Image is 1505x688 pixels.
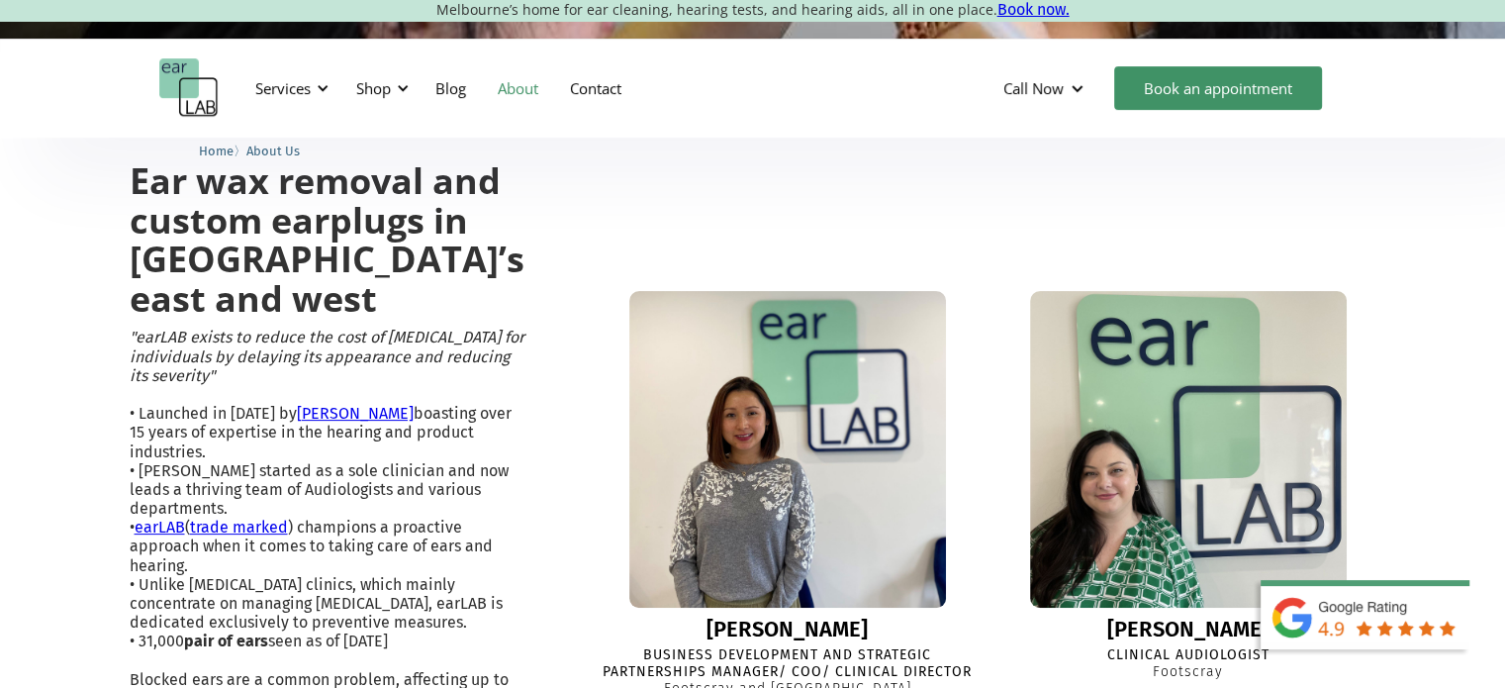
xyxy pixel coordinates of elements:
a: home [159,58,219,118]
div: Shop [356,78,391,98]
a: Home [199,141,234,159]
li: 〉 [199,141,246,161]
h2: Ear wax removal and custom earplugs in [GEOGRAPHIC_DATA]’s east and west [130,161,524,318]
div: Business Development and Strategic Partnerships Manager/ COO/ Clinical Director [600,647,976,681]
div: [PERSON_NAME] [1107,618,1269,641]
div: Footscray [1153,664,1223,681]
img: Lisa [629,291,946,608]
div: Call Now [1003,78,1064,98]
span: Home [199,144,234,158]
em: "earLAB exists to reduce the cost of [MEDICAL_DATA] for individuals by delaying its appearance an... [130,328,524,384]
div: Call Now [988,58,1104,118]
a: earLAB [135,518,185,537]
a: Blog [420,59,482,117]
a: [PERSON_NAME] [297,404,414,423]
div: Shop [344,58,415,118]
img: Eleanor [1030,291,1347,608]
div: Services [255,78,311,98]
div: [PERSON_NAME] [706,618,868,641]
div: Clinical Audiologist [1107,647,1270,664]
a: Eleanor[PERSON_NAME]Clinical AudiologistFootscray [1000,291,1376,681]
div: Services [243,58,334,118]
a: About [482,59,554,117]
a: trade marked [190,518,288,537]
a: Book an appointment [1114,66,1322,110]
span: About Us [246,144,300,158]
strong: pair of ears [184,632,268,650]
a: About Us [246,141,300,159]
a: Contact [554,59,637,117]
